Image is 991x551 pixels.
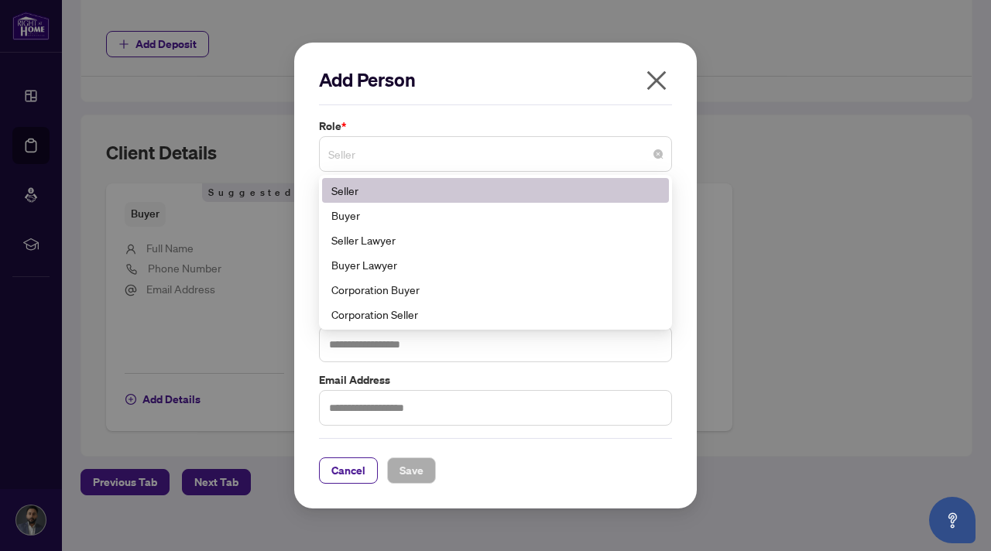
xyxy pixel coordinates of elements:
[319,118,672,135] label: Role
[322,277,669,302] div: Corporation Buyer
[331,281,660,298] div: Corporation Buyer
[331,182,660,199] div: Seller
[653,149,663,159] span: close-circle
[331,306,660,323] div: Corporation Seller
[331,231,660,248] div: Seller Lawyer
[929,497,976,543] button: Open asap
[331,207,660,224] div: Buyer
[328,139,663,169] span: Seller
[319,371,672,388] label: Email Address
[322,252,669,277] div: Buyer Lawyer
[331,256,660,273] div: Buyer Lawyer
[644,68,669,93] span: close
[331,458,365,483] span: Cancel
[322,302,669,327] div: Corporation Seller
[319,457,378,484] button: Cancel
[322,178,669,203] div: Seller
[322,203,669,228] div: Buyer
[322,228,669,252] div: Seller Lawyer
[319,67,672,92] h2: Add Person
[387,457,436,484] button: Save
